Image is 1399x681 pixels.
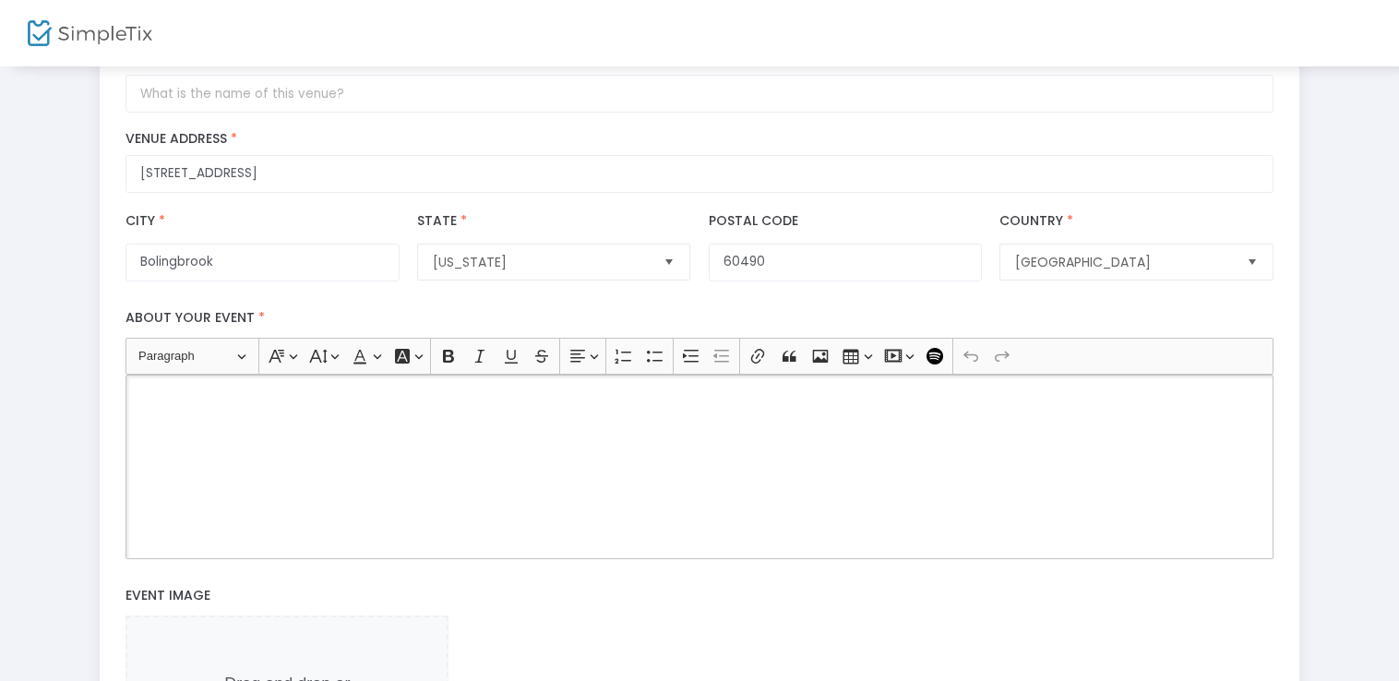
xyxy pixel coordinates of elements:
label: Postal Code [709,211,798,231]
span: [US_STATE] [433,253,649,271]
button: Paragraph [130,342,255,371]
label: City [126,211,169,231]
label: Country [999,211,1077,231]
label: State [417,211,471,231]
label: About your event [117,300,1283,338]
span: Paragraph [138,345,234,367]
span: Event Image [126,586,210,604]
div: Editor toolbar [126,338,1273,375]
span: [GEOGRAPHIC_DATA] [1015,253,1231,271]
input: Where will the event be taking place? [126,155,1273,193]
input: City [126,244,399,281]
label: Venue Name [126,52,1273,68]
div: Rich Text Editor, main [126,375,1273,559]
input: What is the name of this venue? [126,75,1273,113]
button: Select [656,245,682,280]
button: Select [1239,245,1265,280]
label: Venue Address [126,131,1273,148]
